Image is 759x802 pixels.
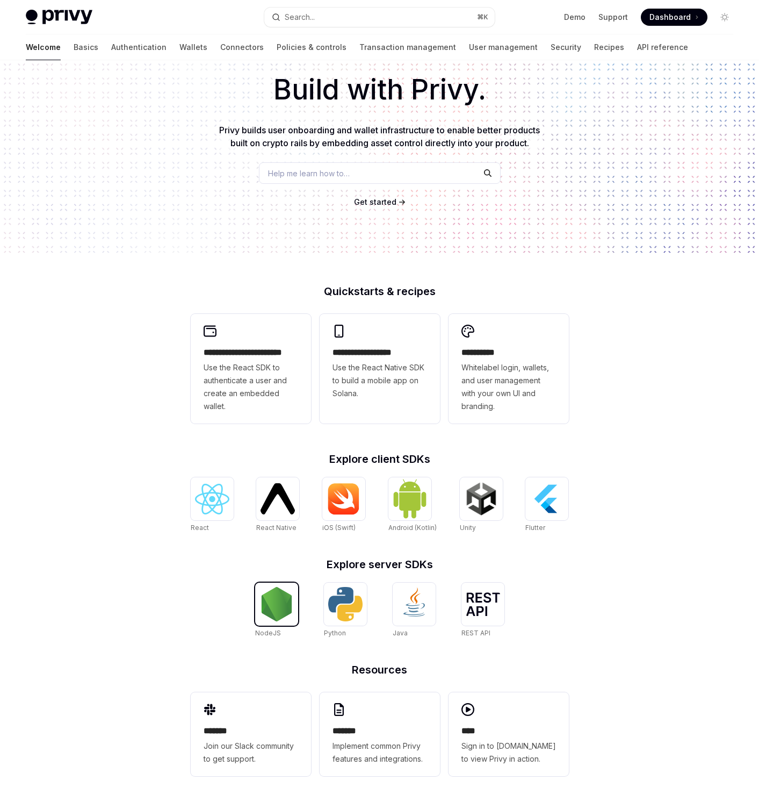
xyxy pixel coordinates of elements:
[219,125,540,148] span: Privy builds user onboarding and wallet infrastructure to enable better products built on crypto ...
[324,583,367,639] a: PythonPython
[354,197,396,207] a: Get started
[320,692,440,776] a: **** **Implement common Privy features and integrations.
[530,482,564,516] img: Flutter
[525,477,568,533] a: FlutterFlutter
[268,168,350,179] span: Help me learn how to…
[191,692,311,776] a: **** **Join our Slack community to get support.
[388,477,437,533] a: Android (Kotlin)Android (Kotlin)
[322,477,365,533] a: iOS (Swift)iOS (Swift)
[264,8,494,27] button: Search...⌘K
[191,286,569,297] h2: Quickstarts & recipes
[26,34,61,60] a: Welcome
[649,12,691,23] span: Dashboard
[564,12,585,23] a: Demo
[255,629,281,637] span: NodeJS
[74,34,98,60] a: Basics
[261,483,295,514] img: React Native
[26,10,92,25] img: light logo
[256,477,299,533] a: React NativeReact Native
[466,592,500,616] img: REST API
[111,34,167,60] a: Authentication
[220,34,264,60] a: Connectors
[204,361,298,413] span: Use the React SDK to authenticate a user and create an embedded wallet.
[191,559,569,570] h2: Explore server SDKs
[461,361,556,413] span: Whitelabel login, wallets, and user management with your own UI and branding.
[716,9,733,26] button: Toggle dark mode
[332,740,427,765] span: Implement common Privy features and integrations.
[320,314,440,424] a: **** **** **** ***Use the React Native SDK to build a mobile app on Solana.
[461,740,556,765] span: Sign in to [DOMAIN_NAME] to view Privy in action.
[641,9,707,26] a: Dashboard
[461,583,504,639] a: REST APIREST API
[460,524,476,532] span: Unity
[191,524,209,532] span: React
[285,11,315,24] div: Search...
[393,478,427,519] img: Android (Kotlin)
[195,484,229,514] img: React
[332,361,427,400] span: Use the React Native SDK to build a mobile app on Solana.
[460,477,503,533] a: UnityUnity
[393,583,436,639] a: JavaJava
[464,482,498,516] img: Unity
[461,629,490,637] span: REST API
[322,524,356,532] span: iOS (Swift)
[324,629,346,637] span: Python
[393,629,408,637] span: Java
[17,69,742,111] h1: Build with Privy.
[397,587,431,621] img: Java
[477,13,488,22] span: ⌘ K
[191,664,569,675] h2: Resources
[328,587,363,621] img: Python
[637,34,688,60] a: API reference
[354,197,396,206] span: Get started
[449,692,569,776] a: ****Sign in to [DOMAIN_NAME] to view Privy in action.
[255,583,298,639] a: NodeJSNodeJS
[469,34,538,60] a: User management
[327,483,361,515] img: iOS (Swift)
[256,524,297,532] span: React Native
[551,34,581,60] a: Security
[594,34,624,60] a: Recipes
[277,34,346,60] a: Policies & controls
[191,477,234,533] a: ReactReact
[359,34,456,60] a: Transaction management
[449,314,569,424] a: **** *****Whitelabel login, wallets, and user management with your own UI and branding.
[179,34,207,60] a: Wallets
[525,524,545,532] span: Flutter
[191,454,569,464] h2: Explore client SDKs
[598,12,628,23] a: Support
[204,740,298,765] span: Join our Slack community to get support.
[259,587,294,621] img: NodeJS
[388,524,437,532] span: Android (Kotlin)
